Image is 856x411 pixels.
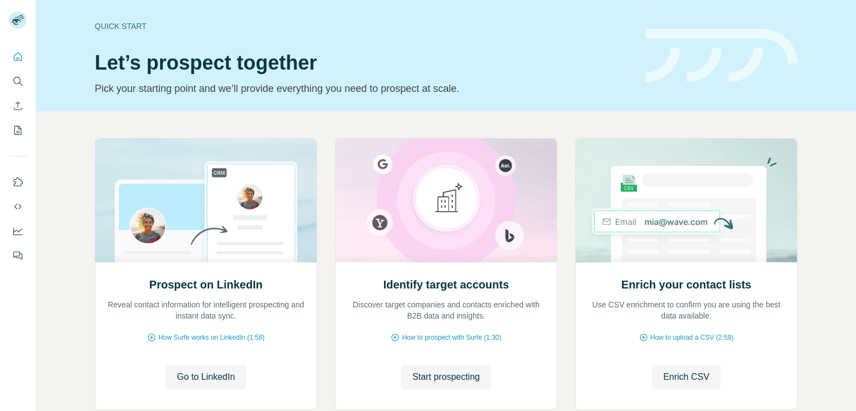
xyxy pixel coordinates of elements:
[9,197,27,217] button: Use Surfe API
[587,299,786,321] p: Use CSV enrichment to confirm you are using the best data available.
[95,21,632,32] div: Quick start
[335,139,557,262] img: Identify target accounts
[9,96,27,116] button: Enrich CSV
[383,277,509,292] h2: Identify target accounts
[9,120,27,140] button: My lists
[166,365,246,389] button: Go to LinkedIn
[106,299,305,321] p: Reveal contact information for intelligent prospecting and instant data sync.
[158,332,265,342] span: How Surfe works on LinkedIn (1:58)
[663,370,709,384] span: Enrich CSV
[95,139,317,262] img: Prospect on LinkedIn
[9,246,27,266] button: Feedback
[652,365,721,389] button: Enrich CSV
[412,370,480,384] span: Start prospecting
[9,221,27,241] button: Dashboard
[347,299,546,321] p: Discover target companies and contacts enriched with B2B data and insights.
[9,47,27,67] button: Quick start
[402,332,501,342] span: How to prospect with Surfe (1:30)
[177,370,235,384] span: Go to LinkedIn
[575,139,797,262] img: Enrich your contact lists
[95,81,632,96] p: Pick your starting point and we’ll provide everything you need to prospect at scale.
[95,52,632,74] h1: Let’s prospect together
[149,277,262,292] h2: Prospect on LinkedIn
[650,332,733,342] span: How to upload a CSV (2:59)
[621,277,751,292] h2: Enrich your contact lists
[9,172,27,192] button: Use Surfe on LinkedIn
[9,71,27,91] button: Search
[401,365,491,389] button: Start prospecting
[645,29,797,83] img: banner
